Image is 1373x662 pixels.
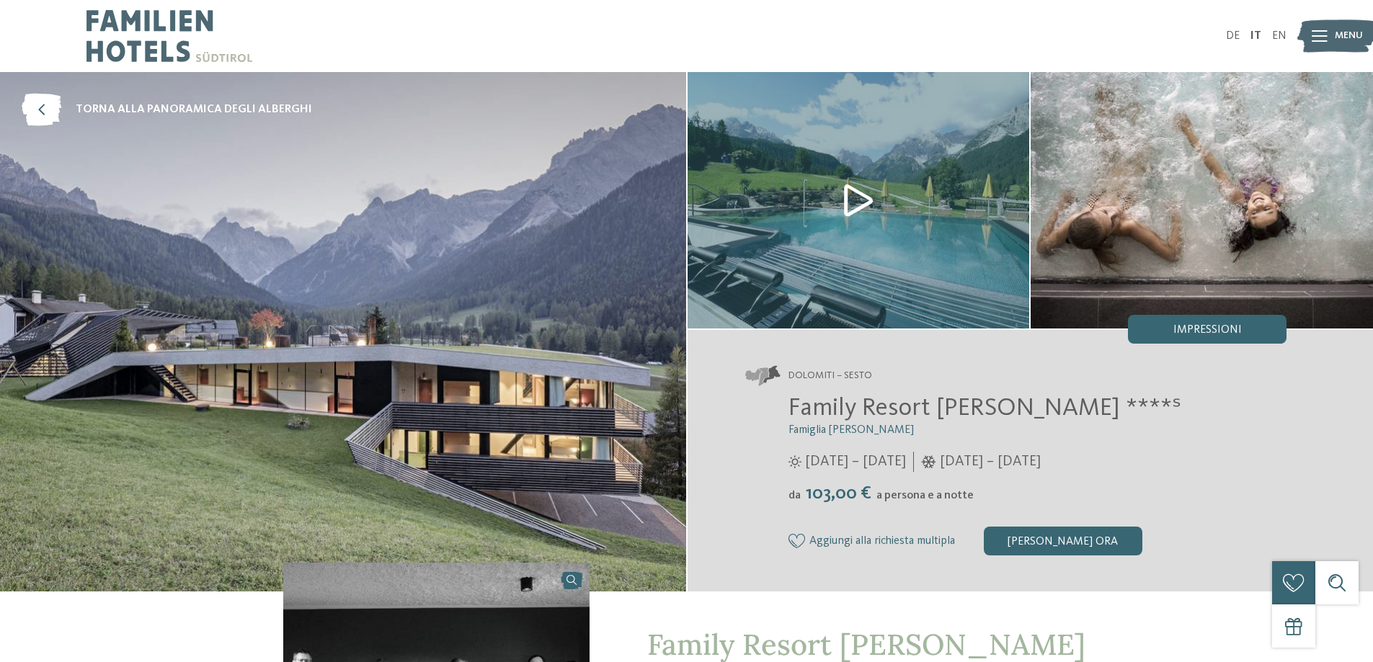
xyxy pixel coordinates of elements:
span: [DATE] – [DATE] [805,452,906,472]
span: da [788,490,801,501]
div: [PERSON_NAME] ora [984,527,1142,555]
img: Il nostro family hotel a Sesto, il vostro rifugio sulle Dolomiti. [688,72,1030,328]
a: DE [1226,30,1240,42]
span: Dolomiti – Sesto [788,369,872,383]
a: IT [1250,30,1261,42]
span: a persona e a notte [876,490,974,501]
span: Impressioni [1173,324,1242,336]
a: EN [1272,30,1287,42]
a: torna alla panoramica degli alberghi [22,94,312,126]
i: Orari d'apertura inverno [921,455,936,468]
span: torna alla panoramica degli alberghi [76,102,312,117]
span: [DATE] – [DATE] [940,452,1041,472]
span: Famiglia [PERSON_NAME] [788,424,914,436]
span: Aggiungi alla richiesta multipla [809,535,955,548]
img: Il nostro family hotel a Sesto, il vostro rifugio sulle Dolomiti. [1031,72,1373,328]
span: Menu [1335,29,1363,43]
i: Orari d'apertura estate [788,455,801,468]
span: Family Resort [PERSON_NAME] ****ˢ [788,395,1181,421]
span: 103,00 € [802,484,875,503]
